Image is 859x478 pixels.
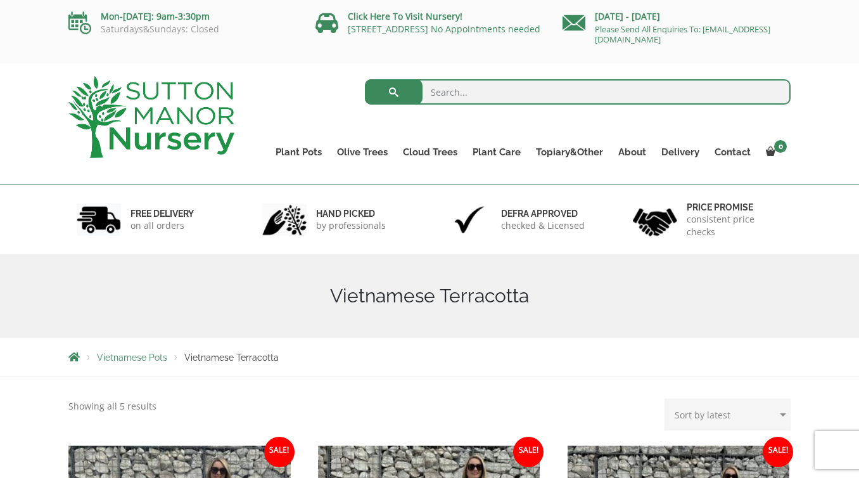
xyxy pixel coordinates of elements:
a: Vietnamese Pots [97,352,167,363]
p: consistent price checks [687,213,783,238]
nav: Breadcrumbs [68,352,791,362]
input: Search... [365,79,791,105]
a: Plant Pots [268,143,329,161]
span: Sale! [513,437,544,467]
img: 4.jpg [633,200,677,239]
a: [STREET_ADDRESS] No Appointments needed [348,23,540,35]
h6: FREE DELIVERY [130,208,194,219]
h1: Vietnamese Terracotta [68,285,791,307]
p: Mon-[DATE]: 9am-3:30pm [68,9,296,24]
img: 2.jpg [262,203,307,236]
a: Olive Trees [329,143,395,161]
p: on all orders [130,219,194,232]
a: Click Here To Visit Nursery! [348,10,462,22]
span: 0 [774,140,787,153]
a: Contact [707,143,758,161]
h6: Defra approved [501,208,585,219]
img: 1.jpg [77,203,121,236]
a: Plant Care [465,143,528,161]
span: Sale! [763,437,793,467]
a: Please Send All Enquiries To: [EMAIL_ADDRESS][DOMAIN_NAME] [595,23,770,45]
p: checked & Licensed [501,219,585,232]
p: Showing all 5 results [68,399,156,414]
h6: Price promise [687,202,783,213]
h6: hand picked [316,208,386,219]
span: Sale! [264,437,295,467]
p: by professionals [316,219,386,232]
a: Cloud Trees [395,143,465,161]
p: [DATE] - [DATE] [563,9,791,24]
a: Topiary&Other [528,143,611,161]
select: Shop order [665,399,791,430]
img: 3.jpg [447,203,492,236]
img: logo [68,76,234,158]
a: About [611,143,654,161]
p: Saturdays&Sundays: Closed [68,24,296,34]
span: Vietnamese Terracotta [184,352,279,363]
a: Delivery [654,143,707,161]
a: 0 [758,143,791,161]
